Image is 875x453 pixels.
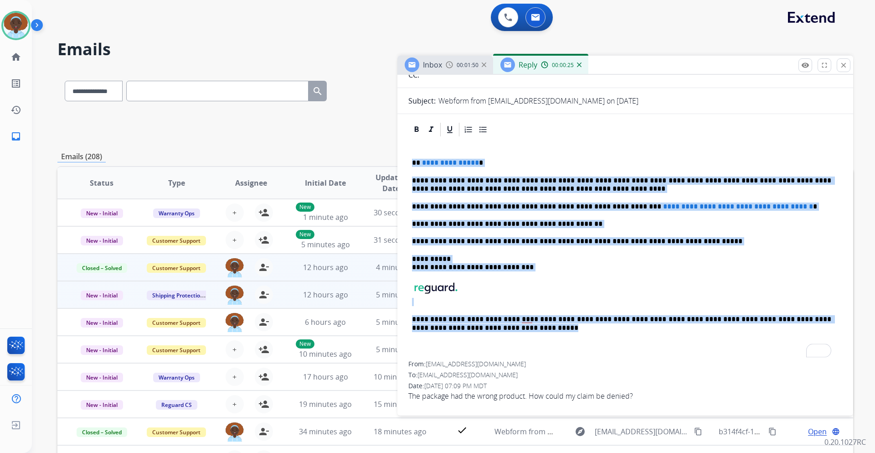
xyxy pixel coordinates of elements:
[476,123,490,136] div: Bullet List
[258,344,269,355] mat-icon: person_add
[768,427,777,436] mat-icon: content_copy
[226,258,244,277] img: agent-avatar
[226,231,244,249] button: +
[595,426,689,437] span: [EMAIL_ADDRESS][DOMAIN_NAME]
[81,236,123,245] span: New - Initial
[303,372,348,382] span: 17 hours ago
[3,13,29,38] img: avatar
[494,427,701,437] span: Webform from [EMAIL_ADDRESS][DOMAIN_NAME] on [DATE]
[519,60,537,70] span: Reply
[376,344,425,354] span: 5 minutes ago
[374,399,427,409] span: 15 minutes ago
[371,172,412,194] span: Updated Date
[226,422,244,442] img: agent-avatar
[90,177,113,188] span: Status
[374,372,427,382] span: 10 minutes ago
[296,230,314,239] p: New
[408,381,842,391] div: Date:
[801,61,809,69] mat-icon: remove_red_eye
[153,208,200,218] span: Warranty Ops
[81,400,123,410] span: New - Initial
[81,345,123,355] span: New - Initial
[824,437,866,448] p: 0.20.1027RC
[301,240,350,250] span: 5 minutes ago
[147,345,206,355] span: Customer Support
[226,368,244,386] button: +
[235,177,267,188] span: Assignee
[232,207,237,218] span: +
[719,427,854,437] span: b314f4cf-16c3-4022-a897-a7a4d110adf7
[10,131,21,142] mat-icon: inbox
[408,359,842,369] div: From:
[808,426,827,437] span: Open
[258,262,269,273] mat-icon: person_remove
[77,427,127,437] span: Closed – Solved
[374,427,427,437] span: 18 minutes ago
[426,359,526,368] span: [EMAIL_ADDRESS][DOMAIN_NAME]
[832,427,840,436] mat-icon: language
[424,381,487,390] span: [DATE] 07:09 PM MDT
[226,395,244,413] button: +
[258,289,269,300] mat-icon: person_remove
[408,69,419,80] p: CC:
[376,262,425,272] span: 4 minutes ago
[10,104,21,115] mat-icon: history
[147,427,206,437] span: Customer Support
[57,151,106,162] p: Emails (208)
[694,427,702,436] mat-icon: content_copy
[258,317,269,328] mat-icon: person_remove
[457,425,468,436] mat-icon: check
[376,290,425,300] span: 5 minutes ago
[81,291,123,300] span: New - Initial
[258,399,269,410] mat-icon: person_add
[374,235,427,245] span: 31 seconds ago
[81,318,123,328] span: New - Initial
[299,349,352,359] span: 10 minutes ago
[232,399,237,410] span: +
[410,123,423,136] div: Bold
[417,370,518,379] span: [EMAIL_ADDRESS][DOMAIN_NAME]
[299,427,352,437] span: 34 minutes ago
[839,61,848,69] mat-icon: close
[408,95,436,106] p: Subject:
[296,203,314,212] p: New
[408,391,842,401] span: The package had the wrong product. How could my claim be denied?
[443,123,457,136] div: Underline
[232,371,237,382] span: +
[226,203,244,222] button: +
[153,373,200,382] span: Warranty Ops
[147,263,206,273] span: Customer Support
[305,177,346,188] span: Initial Date
[303,262,348,272] span: 12 hours ago
[438,95,638,106] p: Webform from [EMAIL_ADDRESS][DOMAIN_NAME] on [DATE]
[258,426,269,437] mat-icon: person_remove
[81,373,123,382] span: New - Initial
[10,52,21,62] mat-icon: home
[820,61,829,69] mat-icon: fullscreen
[81,208,123,218] span: New - Initial
[376,317,425,327] span: 5 minutes ago
[57,40,853,58] h2: Emails
[232,234,237,245] span: +
[232,344,237,355] span: +
[457,62,479,69] span: 00:01:50
[552,62,574,69] span: 00:00:25
[299,399,352,409] span: 19 minutes ago
[258,234,269,245] mat-icon: person_add
[10,78,21,89] mat-icon: list_alt
[408,370,842,380] div: To:
[226,313,244,332] img: agent-avatar
[77,263,127,273] span: Closed – Solved
[168,177,185,188] span: Type
[424,123,438,136] div: Italic
[462,123,475,136] div: Ordered List
[147,318,206,328] span: Customer Support
[408,138,842,361] div: To enrich screen reader interactions, please activate Accessibility in Grammarly extension settings
[303,290,348,300] span: 12 hours ago
[258,371,269,382] mat-icon: person_add
[226,286,244,305] img: agent-avatar
[305,317,346,327] span: 6 hours ago
[147,236,206,245] span: Customer Support
[226,340,244,359] button: +
[156,400,197,410] span: Reguard CS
